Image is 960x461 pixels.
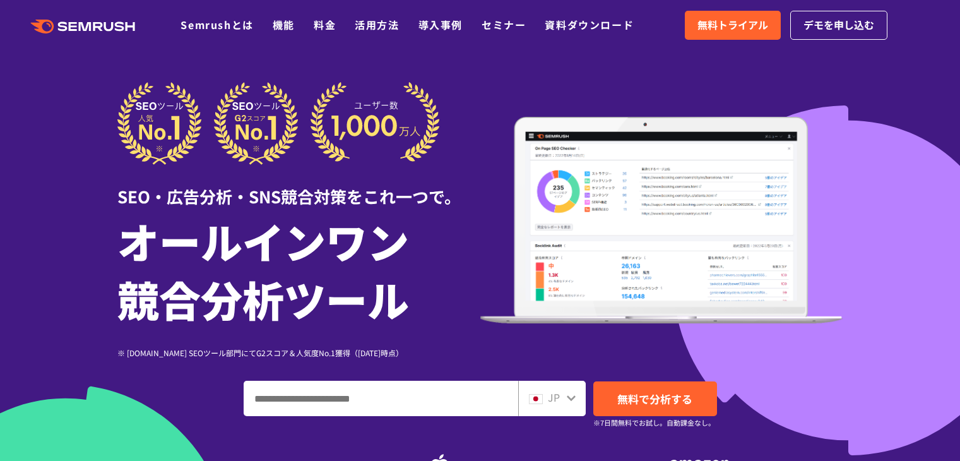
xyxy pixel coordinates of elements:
[117,347,480,359] div: ※ [DOMAIN_NAME] SEOツール部門にてG2スコア＆人気度No.1獲得（[DATE]時点）
[117,165,480,208] div: SEO・広告分析・SNS競合対策をこれ一つで。
[314,17,336,32] a: 料金
[355,17,399,32] a: 活用方法
[803,17,874,33] span: デモを申し込む
[593,381,717,416] a: 無料で分析する
[545,17,634,32] a: 資料ダウンロード
[790,11,887,40] a: デモを申し込む
[617,391,692,407] span: 無料で分析する
[697,17,768,33] span: 無料トライアル
[181,17,253,32] a: Semrushとは
[244,381,518,416] input: ドメイン、キーワードまたはURLを入力してください
[418,17,463,32] a: 導入事例
[117,212,480,328] h1: オールインワン 競合分析ツール
[273,17,295,32] a: 機能
[685,11,781,40] a: 無料トライアル
[482,17,526,32] a: セミナー
[548,390,560,405] span: JP
[593,417,715,429] small: ※7日間無料でお試し。自動課金なし。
